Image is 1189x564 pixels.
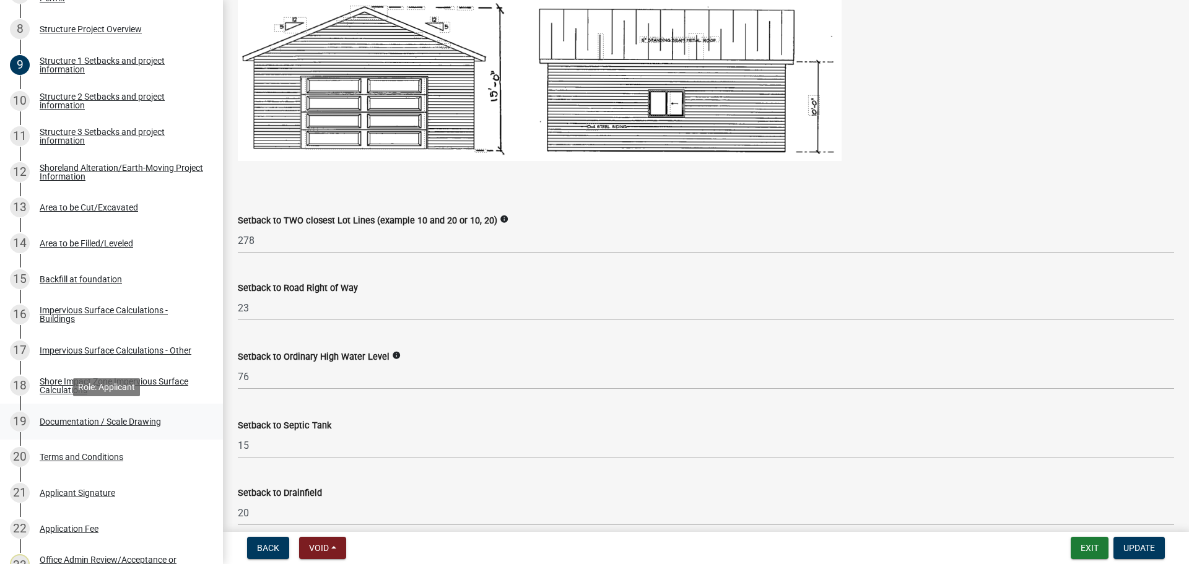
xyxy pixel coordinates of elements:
[40,306,203,323] div: Impervious Surface Calculations - Buildings
[10,162,30,182] div: 12
[10,269,30,289] div: 15
[10,233,30,253] div: 14
[40,524,98,533] div: Application Fee
[299,537,346,559] button: Void
[40,92,203,110] div: Structure 2 Setbacks and project information
[238,217,497,225] label: Setback to TWO closest Lot Lines (example 10 and 20 or 10, 20)
[392,351,401,360] i: info
[10,483,30,503] div: 21
[10,376,30,396] div: 18
[10,412,30,432] div: 19
[1113,537,1165,559] button: Update
[309,543,329,553] span: Void
[40,128,203,145] div: Structure 3 Setbacks and project information
[10,19,30,39] div: 8
[40,488,115,497] div: Applicant Signature
[10,519,30,539] div: 22
[10,126,30,146] div: 11
[238,489,322,498] label: Setback to Drainfield
[1071,537,1108,559] button: Exit
[40,453,123,461] div: Terms and Conditions
[40,239,133,248] div: Area to be Filled/Leveled
[10,55,30,75] div: 9
[40,377,203,394] div: Shore Impact Zone Impervious Surface Calculations
[40,346,191,355] div: Impervious Surface Calculations - Other
[40,163,203,181] div: Shoreland Alteration/Earth-Moving Project Information
[10,341,30,360] div: 17
[1123,543,1155,553] span: Update
[40,56,203,74] div: Structure 1 Setbacks and project information
[40,417,161,426] div: Documentation / Scale Drawing
[238,284,358,293] label: Setback to Road Right of Way
[40,25,142,33] div: Structure Project Overview
[10,305,30,324] div: 16
[500,215,508,223] i: info
[247,537,289,559] button: Back
[10,197,30,217] div: 13
[257,543,279,553] span: Back
[238,422,331,430] label: Setback to Septic Tank
[40,203,138,212] div: Area to be Cut/Excavated
[10,447,30,467] div: 20
[40,275,122,284] div: Backfill at foundation
[10,91,30,111] div: 10
[238,353,390,362] label: Setback to Ordinary High Water Level
[73,378,140,396] div: Role: Applicant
